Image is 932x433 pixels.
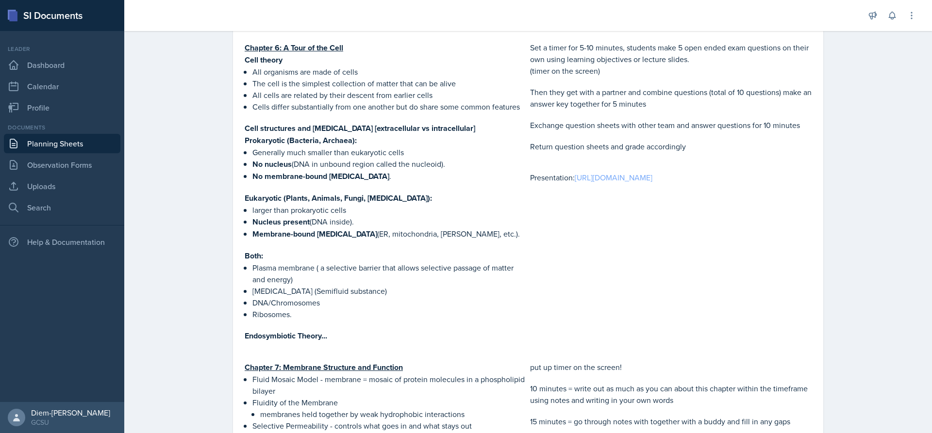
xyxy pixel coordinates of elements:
[252,228,377,240] strong: Membrane-bound [MEDICAL_DATA]
[530,383,812,406] p: 10 minutes = write out as much as you can about this chapter within the timeframe using notes and...
[252,420,526,432] p: Selective Permeability - controls what goes in and what stays out
[245,54,283,65] strong: Cell theory
[252,78,526,89] p: The cell is the simplest collection of matter that can be alive
[245,192,432,204] strong: Eukaryotic (Plants, Animals, Fungi, [MEDICAL_DATA]):
[4,198,120,217] a: Search
[245,330,327,341] strong: Endosymbiotic Theory...
[252,285,526,297] p: [MEDICAL_DATA] (Semifluid substance)
[252,228,526,240] p: (ER, mitochondria, [PERSON_NAME], etc.).
[575,172,652,183] a: [URL][DOMAIN_NAME]
[530,416,812,427] p: 15 minutes = go through notes with together with a buddy and fill in any gaps
[4,134,120,153] a: Planning Sheets
[4,98,120,117] a: Profile
[252,216,526,228] p: (DNA inside).
[530,119,812,131] p: Exchange question sheets with other team and answer questions for 10 minutes
[252,146,526,158] p: Generally much smaller than eukaryotic cells
[252,373,526,397] p: Fluid Mosaic Model - membrane = mosaic of protein molecules in a phospholipid bilayer
[245,362,403,373] u: Chapter 7: Membrane Structure and Function
[4,155,120,175] a: Observation Forms
[245,250,263,261] strong: Both:
[252,89,526,101] p: All cells are related by their descent from earlier cells
[260,408,526,420] p: membranes held together by weak hydrophobic interactions
[31,408,110,417] div: Diem-[PERSON_NAME]
[252,308,526,320] p: Ribosomes.
[530,42,812,65] p: Set a timer for 5-10 minutes, students make 5 open ended exam questions on their own using learni...
[245,42,343,53] u: Chapter 6: A Tour of the Cell
[252,101,526,112] p: Cells differ substantially from one another but do share some common features
[530,86,812,110] p: Then they get with a partner and combine questions (total of 10 questions) make an answer key tog...
[252,158,526,170] p: (DNA in unbound region called the nucleoid).
[252,297,526,308] p: DNA/Chromosomes
[245,135,357,146] strong: Prokaryotic (Bacteria, Archaea):
[31,417,110,427] div: GCSU
[530,65,812,77] p: (timer on the screen)
[252,204,526,216] p: larger than prokaryotic cells
[252,66,526,78] p: All organisms are made of cells
[252,216,310,227] strong: Nucleus present
[4,123,120,132] div: Documents
[4,55,120,75] a: Dashboard
[252,262,526,285] p: Plasma membrane ( a selective barrier that allows selective passage of matter and energy)
[4,45,120,53] div: Leader
[530,141,812,152] p: Return question sheets and grade accordingly
[252,170,526,182] p: .
[245,123,475,134] strong: Cell structures and [MEDICAL_DATA] [extracellular vs intracellular]
[252,397,526,408] p: Fluidity of the Membrane
[530,172,812,183] p: Presentation:
[252,171,389,182] strong: No membrane-bound [MEDICAL_DATA]
[530,361,812,373] p: put up timer on the screen!
[4,176,120,196] a: Uploads
[4,77,120,96] a: Calendar
[252,159,292,170] strong: No nucleus
[4,232,120,252] div: Help & Documentation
